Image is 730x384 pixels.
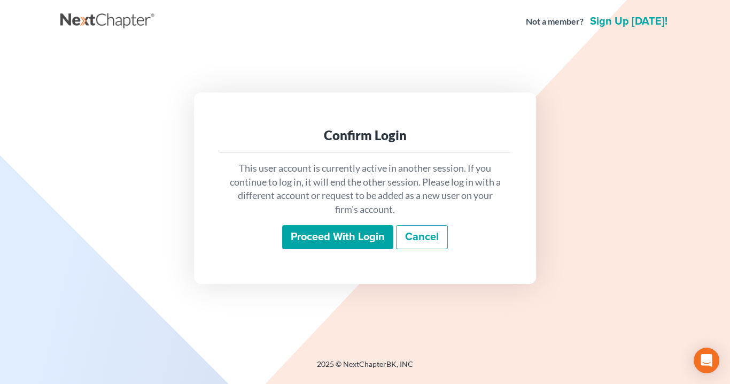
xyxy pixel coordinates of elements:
[228,127,502,144] div: Confirm Login
[694,348,719,373] div: Open Intercom Messenger
[588,16,670,27] a: Sign up [DATE]!
[396,225,448,250] a: Cancel
[282,225,393,250] input: Proceed with login
[526,16,584,28] strong: Not a member?
[60,359,670,378] div: 2025 © NextChapterBK, INC
[228,162,502,217] p: This user account is currently active in another session. If you continue to log in, it will end ...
